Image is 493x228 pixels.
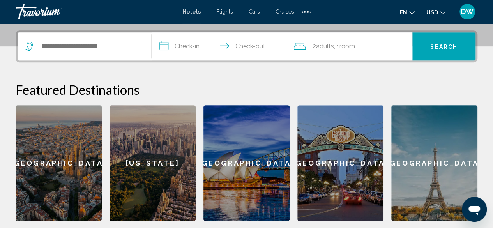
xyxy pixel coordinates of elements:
span: 2 [313,41,334,52]
a: Cars [249,9,260,15]
a: [US_STATE] [110,105,196,221]
a: Hotels [182,9,201,15]
button: Change currency [426,7,445,18]
iframe: Button to launch messaging window [462,197,487,222]
button: Travelers: 2 adults, 0 children [286,32,412,60]
button: Change language [400,7,415,18]
div: Search widget [18,32,475,60]
h2: Featured Destinations [16,82,477,97]
span: Room [339,42,355,50]
a: [GEOGRAPHIC_DATA] [203,105,290,221]
button: Extra navigation items [302,5,311,18]
button: User Menu [457,4,477,20]
div: [GEOGRAPHIC_DATA] [297,105,383,221]
button: Search [412,32,475,60]
a: Cruises [276,9,294,15]
span: Adults [316,42,334,50]
span: Search [430,44,458,50]
span: , 1 [334,41,355,52]
span: DW [461,8,474,16]
a: [GEOGRAPHIC_DATA] [391,105,477,221]
span: USD [426,9,438,16]
button: Check in and out dates [152,32,286,60]
a: [GEOGRAPHIC_DATA] [16,105,102,221]
a: Flights [216,9,233,15]
span: en [400,9,407,16]
a: [GEOGRAPHIC_DATA] [297,105,383,221]
a: Travorium [16,4,175,19]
